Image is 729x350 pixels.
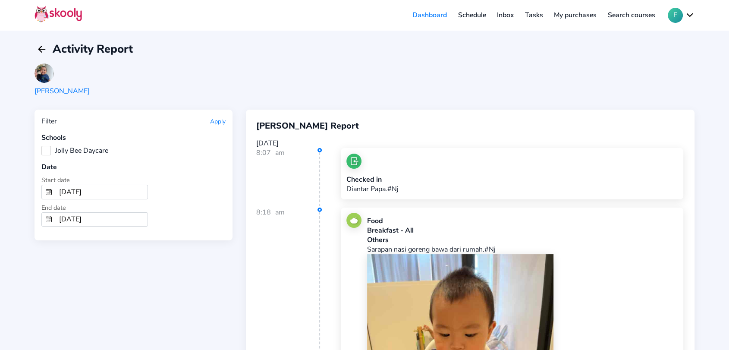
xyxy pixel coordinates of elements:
[256,120,359,132] span: [PERSON_NAME] Report
[45,189,52,195] ion-icon: calendar outline
[56,185,148,199] input: From Date
[367,235,678,245] div: Others
[56,213,148,227] input: To Date
[367,245,678,254] p: Sarapan nasi goreng bawa dari rumah.#Nj
[367,216,678,226] div: Food
[41,117,57,126] div: Filter
[256,148,321,206] div: 8:07
[548,8,602,22] a: My purchases
[35,6,82,22] img: Skooly
[452,8,492,22] a: Schedule
[346,213,361,228] img: food.jpg
[41,203,66,212] span: End date
[668,8,694,23] button: Fchevron down outline
[41,146,108,155] label: Jolly Bee Daycare
[53,41,133,57] span: Activity Report
[45,216,52,223] ion-icon: calendar outline
[275,148,285,206] div: am
[346,184,399,194] p: Diantar Papa.#Nj
[41,162,226,172] div: Date
[407,8,452,22] a: Dashboard
[35,63,54,83] img: 202504110724589150957335619769746266608800361541202504110745080792294527529358.jpg
[41,176,70,184] span: Start date
[42,185,56,199] button: calendar outline
[367,226,678,235] div: Breakfast - All
[35,42,49,57] button: arrow back outline
[41,133,226,142] div: Schools
[42,213,56,227] button: calendar outline
[256,139,684,148] div: [DATE]
[519,8,549,22] a: Tasks
[346,154,361,169] img: checkin.jpg
[491,8,519,22] a: Inbox
[602,8,661,22] a: Search courses
[210,117,226,126] button: Apply
[346,175,399,184] div: Checked in
[35,86,90,96] div: [PERSON_NAME]
[37,44,47,54] ion-icon: arrow back outline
